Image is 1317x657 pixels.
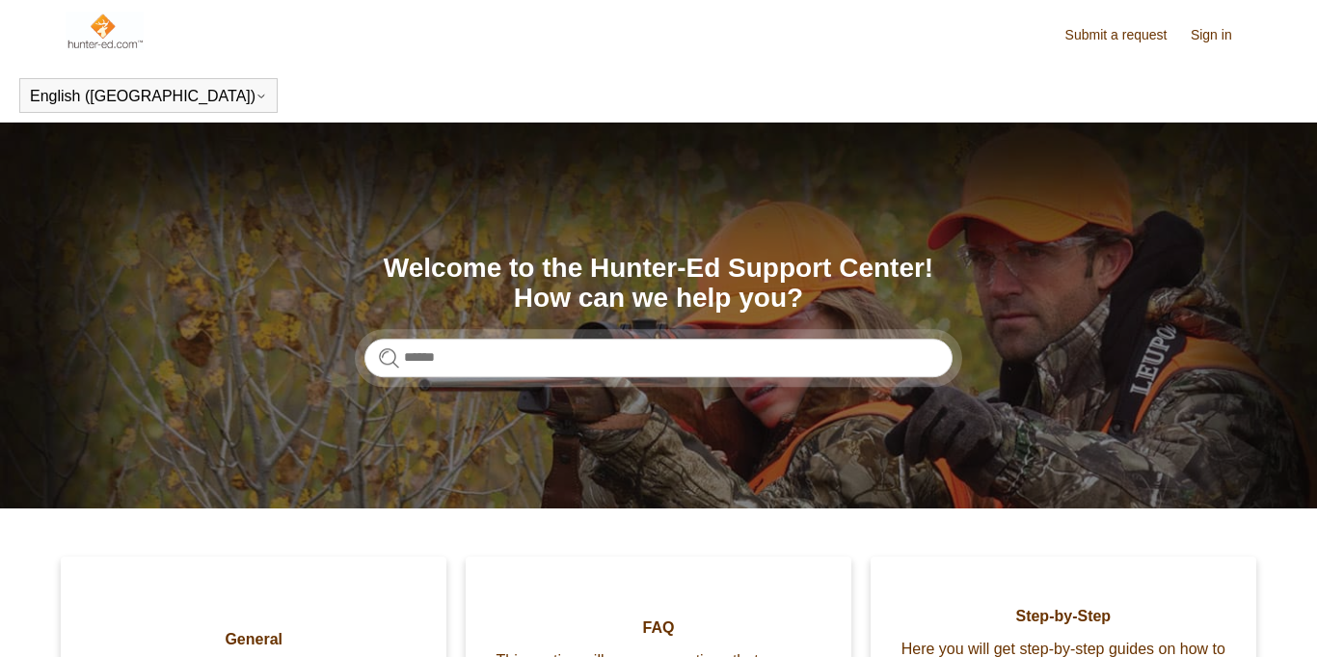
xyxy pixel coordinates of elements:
[1252,592,1303,643] div: Live chat
[1191,25,1251,45] a: Sign in
[900,605,1227,628] span: Step-by-Step
[30,88,267,105] button: English ([GEOGRAPHIC_DATA])
[364,339,953,377] input: Search
[90,628,417,651] span: General
[66,12,144,50] img: Hunter-Ed Help Center home page
[495,616,822,640] span: FAQ
[1065,25,1187,45] a: Submit a request
[364,254,953,314] h1: Welcome to the Hunter-Ed Support Center! How can we help you?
